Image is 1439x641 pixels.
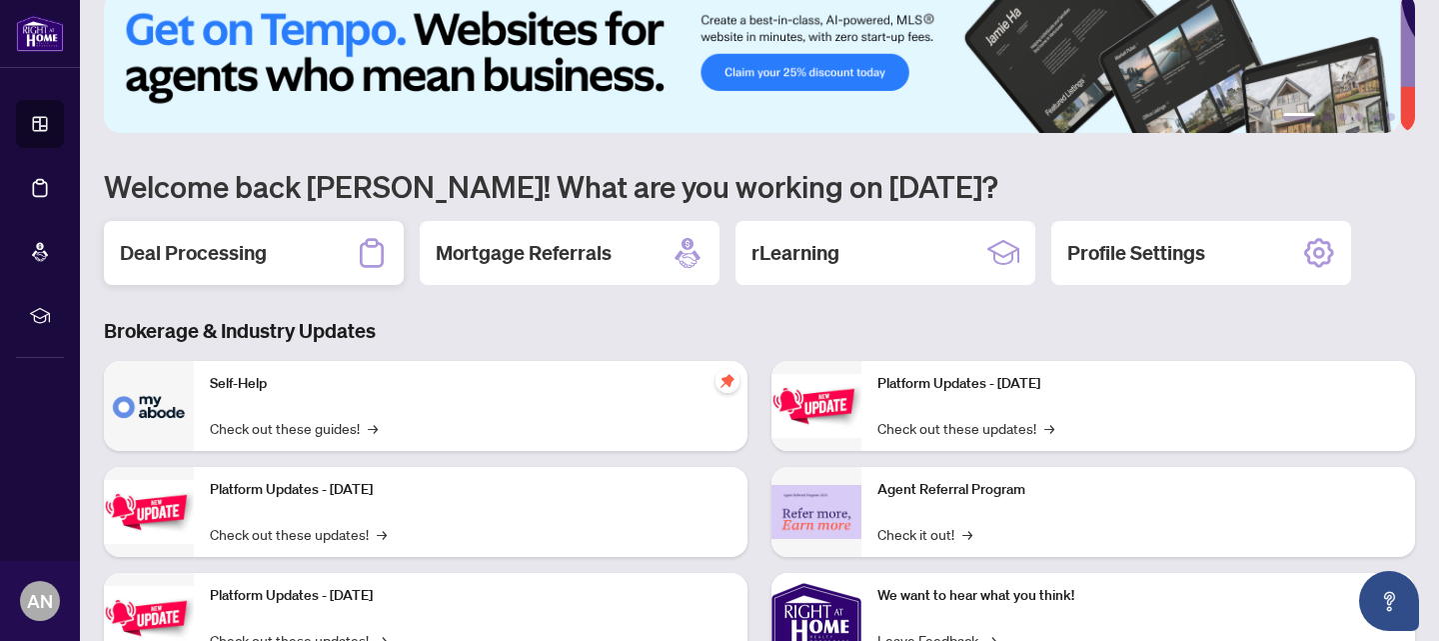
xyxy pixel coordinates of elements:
[16,15,64,52] img: logo
[751,239,839,267] h2: rLearning
[877,479,1399,501] p: Agent Referral Program
[27,587,53,615] span: AN
[877,523,972,545] a: Check it out!→
[962,523,972,545] span: →
[716,369,739,393] span: pushpin
[436,239,612,267] h2: Mortgage Referrals
[104,480,194,543] img: Platform Updates - September 16, 2025
[120,239,267,267] h2: Deal Processing
[210,373,731,395] p: Self-Help
[771,374,861,437] img: Platform Updates - June 23, 2025
[877,417,1054,439] a: Check out these updates!→
[1355,113,1363,121] button: 4
[377,523,387,545] span: →
[210,479,731,501] p: Platform Updates - [DATE]
[368,417,378,439] span: →
[104,167,1415,205] h1: Welcome back [PERSON_NAME]! What are you working on [DATE]?
[877,373,1399,395] p: Platform Updates - [DATE]
[1359,571,1419,631] button: Open asap
[771,485,861,540] img: Agent Referral Program
[1283,113,1315,121] button: 1
[210,417,378,439] a: Check out these guides!→
[210,585,731,607] p: Platform Updates - [DATE]
[104,317,1415,345] h3: Brokerage & Industry Updates
[1339,113,1347,121] button: 3
[1371,113,1379,121] button: 5
[210,523,387,545] a: Check out these updates!→
[1387,113,1395,121] button: 6
[1323,113,1331,121] button: 2
[877,585,1399,607] p: We want to hear what you think!
[1067,239,1205,267] h2: Profile Settings
[1044,417,1054,439] span: →
[104,361,194,451] img: Self-Help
